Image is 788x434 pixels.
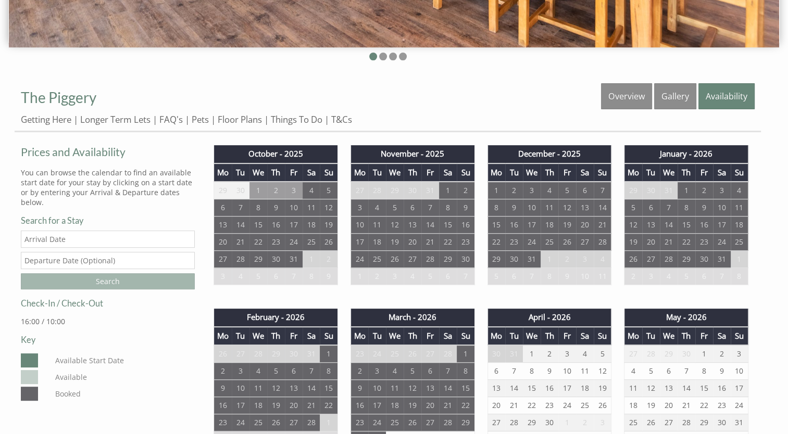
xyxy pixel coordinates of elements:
th: December - 2025 [487,145,611,163]
td: 7 [421,199,439,216]
td: 14 [594,199,611,216]
td: 8 [320,363,337,380]
td: 29 [214,182,232,199]
td: 27 [624,345,642,363]
td: 19 [320,216,337,234]
td: 7 [523,268,541,285]
td: 3 [713,182,731,199]
th: Su [731,163,748,182]
td: 29 [487,251,505,268]
td: 28 [249,345,267,363]
td: 5 [421,268,439,285]
th: Fr [421,163,439,182]
td: 6 [695,268,713,285]
td: 4 [660,268,678,285]
td: 10 [351,216,368,234]
td: 18 [541,216,558,234]
th: Su [320,163,337,182]
th: Su [457,163,474,182]
td: 26 [320,234,337,251]
td: 17 [351,234,368,251]
td: 2 [351,363,368,380]
td: 4 [386,363,404,380]
td: 13 [576,199,594,216]
td: 27 [642,251,660,268]
th: May - 2026 [624,309,748,326]
td: 5 [320,182,337,199]
a: Getting Here [21,113,71,125]
td: 1 [541,251,558,268]
th: Th [678,327,695,345]
td: 24 [713,234,731,251]
td: 2 [457,182,474,199]
th: Mo [214,327,232,345]
td: 31 [421,182,439,199]
td: 30 [695,251,713,268]
td: 9 [505,199,523,216]
a: T&Cs [331,113,352,125]
th: Th [541,327,558,345]
th: Fr [558,163,576,182]
a: Longer Term Lets [80,113,151,125]
td: 13 [214,216,232,234]
td: 26 [214,345,232,363]
td: 28 [439,345,457,363]
h2: Prices and Availability [21,145,195,158]
td: 10 [523,199,541,216]
th: Fr [695,327,713,345]
td: 30 [267,251,285,268]
a: Overview [601,83,652,109]
td: 11 [731,199,748,216]
th: We [249,327,267,345]
td: 24 [285,234,303,251]
td: 21 [232,234,249,251]
td: 8 [457,363,474,380]
td: 30 [487,345,505,363]
td: 5 [678,268,695,285]
td: 11 [303,199,320,216]
th: Sa [439,327,457,345]
td: 10 [576,268,594,285]
td: 5 [249,268,267,285]
td: 14 [232,216,249,234]
td: 2 [267,182,285,199]
th: Tu [232,163,249,182]
td: 25 [368,251,386,268]
h3: Key [21,335,195,344]
td: 23 [267,234,285,251]
td: 7 [232,199,249,216]
td: 6 [487,363,505,380]
td: 18 [368,234,386,251]
td: 22 [439,234,457,251]
td: 28 [368,182,386,199]
td: 26 [558,234,576,251]
td: 2 [713,345,731,363]
td: 1 [320,345,337,363]
th: Fr [285,327,303,345]
td: 10 [713,199,731,216]
td: 23 [695,234,713,251]
td: 6 [576,182,594,199]
td: 8 [249,199,267,216]
td: 6 [642,199,660,216]
td: 7 [660,199,678,216]
td: 1 [695,345,713,363]
td: 3 [523,182,541,199]
th: We [386,327,404,345]
td: 3 [285,182,303,199]
td: 4 [368,199,386,216]
td: 16 [695,216,713,234]
th: We [386,163,404,182]
td: 4 [731,182,748,199]
td: 1 [678,182,695,199]
td: 27 [232,345,249,363]
td: 21 [421,234,439,251]
td: 28 [421,251,439,268]
th: Tu [368,163,386,182]
th: Tu [642,163,660,182]
th: Mo [351,327,368,345]
td: 25 [386,345,404,363]
td: 6 [267,268,285,285]
th: Th [267,327,285,345]
td: 7 [505,363,523,380]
